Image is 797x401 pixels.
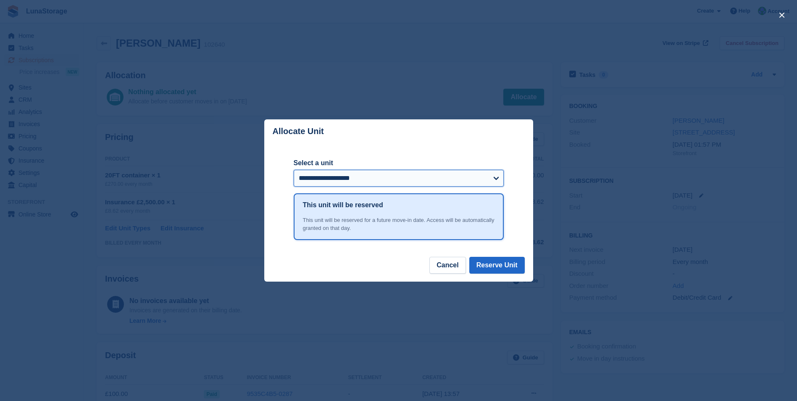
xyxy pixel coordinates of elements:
[429,257,466,274] button: Cancel
[294,158,504,168] label: Select a unit
[273,127,324,136] p: Allocate Unit
[775,8,789,22] button: close
[303,216,495,232] div: This unit will be reserved for a future move-in date. Access will be automatically granted on tha...
[303,200,383,210] h1: This unit will be reserved
[469,257,525,274] button: Reserve Unit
